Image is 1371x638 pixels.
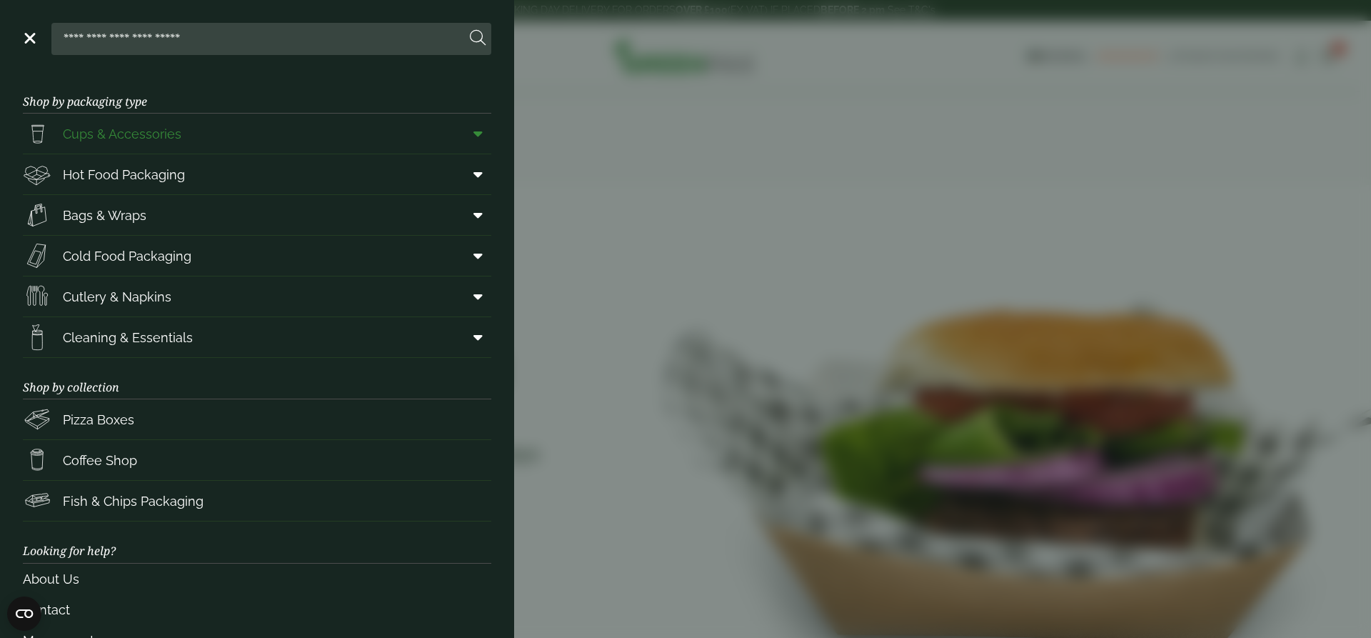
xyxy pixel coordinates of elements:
img: Paper_carriers.svg [23,201,51,229]
span: Cleaning & Essentials [63,328,193,347]
span: Cutlery & Napkins [63,287,171,306]
h3: Shop by collection [23,358,491,399]
span: Coffee Shop [63,451,137,470]
a: Cold Food Packaging [23,236,491,276]
a: Cleaning & Essentials [23,317,491,357]
span: Cold Food Packaging [63,246,191,266]
img: Pizza_boxes.svg [23,405,51,434]
a: Hot Food Packaging [23,154,491,194]
img: FishNchip_box.svg [23,487,51,515]
img: Deli_box.svg [23,160,51,189]
span: Fish & Chips Packaging [63,492,204,511]
a: Cups & Accessories [23,114,491,154]
a: Contact [23,594,491,625]
span: Cups & Accessories [63,124,181,144]
a: Cutlery & Napkins [23,276,491,316]
h3: Shop by packaging type [23,72,491,114]
img: HotDrink_paperCup.svg [23,446,51,474]
a: Fish & Chips Packaging [23,481,491,521]
img: PintNhalf_cup.svg [23,119,51,148]
span: Pizza Boxes [63,410,134,429]
a: Pizza Boxes [23,399,491,439]
a: About Us [23,564,491,594]
img: Sandwich_box.svg [23,241,51,270]
a: Bags & Wraps [23,195,491,235]
img: open-wipe.svg [23,323,51,352]
span: Bags & Wraps [63,206,146,225]
button: Open CMP widget [7,597,41,631]
h3: Looking for help? [23,522,491,563]
span: Hot Food Packaging [63,165,185,184]
img: Cutlery.svg [23,282,51,311]
a: Coffee Shop [23,440,491,480]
